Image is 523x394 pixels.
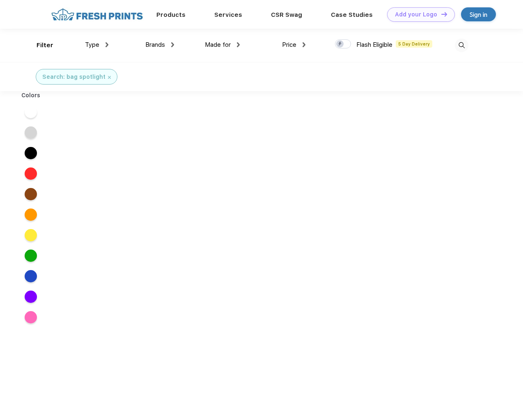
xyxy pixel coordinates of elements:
[15,91,47,100] div: Colors
[108,76,111,79] img: filter_cancel.svg
[441,12,447,16] img: DT
[49,7,145,22] img: fo%20logo%202.webp
[395,11,437,18] div: Add your Logo
[461,7,496,21] a: Sign in
[237,42,240,47] img: dropdown.png
[455,39,468,52] img: desktop_search.svg
[42,73,106,81] div: Search: bag spotlight
[205,41,231,48] span: Made for
[356,41,392,48] span: Flash Eligible
[282,41,296,48] span: Price
[171,42,174,47] img: dropdown.png
[303,42,305,47] img: dropdown.png
[85,41,99,48] span: Type
[156,11,186,18] a: Products
[145,41,165,48] span: Brands
[106,42,108,47] img: dropdown.png
[396,40,432,48] span: 5 Day Delivery
[470,10,487,19] div: Sign in
[37,41,53,50] div: Filter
